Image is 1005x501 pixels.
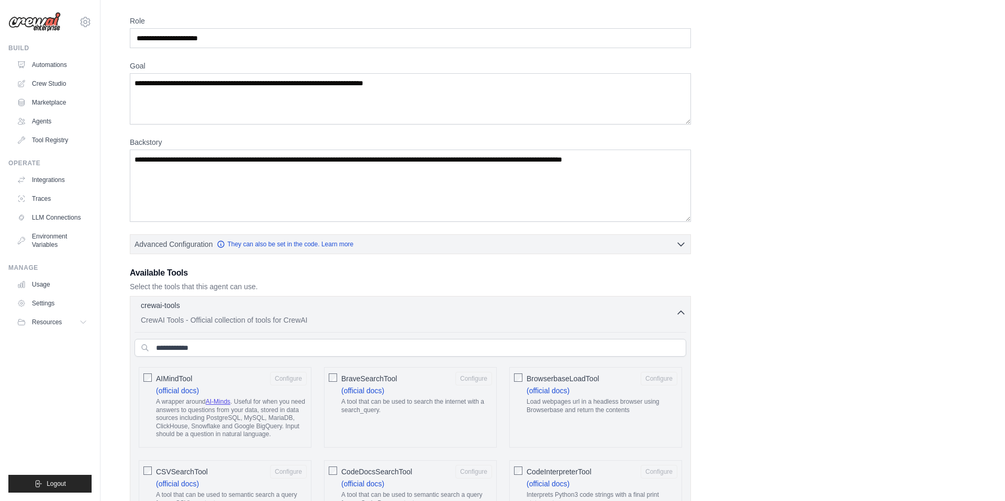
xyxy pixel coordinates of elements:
span: CodeInterpreterTool [527,466,591,477]
p: Load webpages url in a headless browser using Browserbase and return the contents [527,398,677,414]
button: CodeDocsSearchTool (official docs) A tool that can be used to semantic search a query from a Code... [455,465,492,479]
a: Traces [13,190,92,207]
span: BraveSearchTool [341,373,397,384]
a: Agents [13,113,92,130]
a: (official docs) [341,386,384,395]
button: BraveSearchTool (official docs) A tool that can be used to search the internet with a search_query. [455,372,492,385]
span: BrowserbaseLoadTool [527,373,599,384]
span: CodeDocsSearchTool [341,466,412,477]
a: Settings [13,295,92,312]
label: Goal [130,61,691,71]
a: AI-Minds [206,398,230,405]
span: Advanced Configuration [135,239,213,249]
a: Crew Studio [13,75,92,92]
button: Logout [8,475,92,493]
a: Environment Variables [13,228,92,253]
span: Logout [47,480,66,488]
button: Resources [13,314,92,331]
span: CSVSearchTool [156,466,208,477]
span: Resources [32,318,62,326]
a: (official docs) [341,480,384,488]
p: crewai-tools [141,300,180,311]
button: AIMindTool (official docs) A wrapper aroundAI-Minds. Useful for when you need answers to question... [270,372,307,385]
a: Integrations [13,172,92,188]
button: BrowserbaseLoadTool (official docs) Load webpages url in a headless browser using Browserbase and... [641,372,677,385]
div: Operate [8,159,92,167]
button: CSVSearchTool (official docs) A tool that can be used to semantic search a query from a CSV's con... [270,465,307,479]
a: (official docs) [156,480,199,488]
p: CrewAI Tools - Official collection of tools for CrewAI [141,315,676,325]
button: Advanced Configuration They can also be set in the code. Learn more [130,235,690,254]
a: (official docs) [527,480,569,488]
img: Logo [8,12,61,32]
label: Backstory [130,137,691,147]
a: Tool Registry [13,132,92,149]
a: Marketplace [13,94,92,111]
button: CodeInterpreterTool (official docs) Interprets Python3 code strings with a final print statement. [641,465,677,479]
p: A tool that can be used to search the internet with a search_query. [341,398,492,414]
a: Usage [13,276,92,293]
a: Automations [13,56,92,73]
h3: Available Tools [130,267,691,279]
label: Role [130,16,691,26]
a: (official docs) [156,386,199,395]
p: Select the tools that this agent can use. [130,281,691,292]
span: AIMindTool [156,373,192,384]
p: A wrapper around . Useful for when you need answers to questions from your data, stored in data s... [156,398,307,439]
a: LLM Connections [13,209,92,226]
button: crewai-tools CrewAI Tools - Official collection of tools for CrewAI [135,300,686,325]
a: (official docs) [527,386,569,395]
div: Manage [8,264,92,272]
div: Build [8,44,92,52]
a: They can also be set in the code. Learn more [217,240,353,248]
